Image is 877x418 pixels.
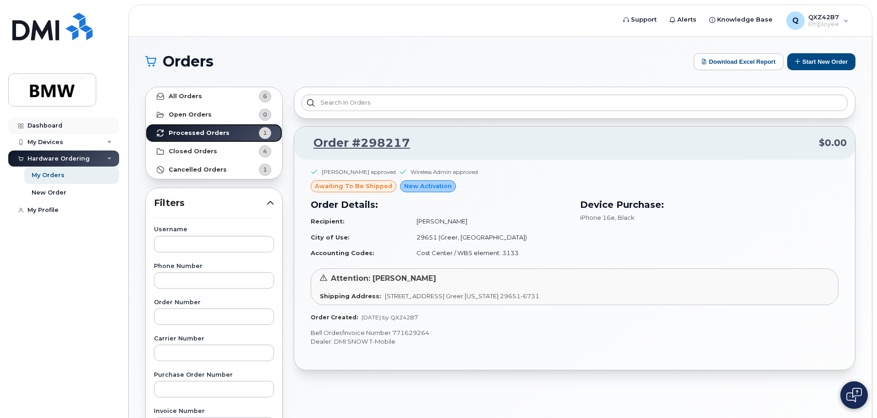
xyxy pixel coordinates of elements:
label: Username [154,227,274,233]
span: awaiting to be shipped [315,182,392,190]
td: 29651 (Greer, [GEOGRAPHIC_DATA]) [408,229,569,245]
span: 1 [263,165,267,174]
label: Phone Number [154,263,274,269]
strong: City of Use: [311,234,350,241]
strong: Cancelled Orders [169,166,227,173]
span: 1 [263,128,267,137]
span: , Black [615,214,635,221]
input: Search in orders [301,95,848,111]
span: New Activation [404,182,452,190]
span: $0.00 [819,136,847,150]
span: Filters [154,196,267,210]
strong: Accounting Codes: [311,249,374,256]
a: Open Orders0 [146,106,282,124]
a: Cancelled Orders1 [146,161,282,179]
span: [DATE] by QXZ42B7 [362,314,418,321]
div: Wireless Admin approved [411,168,478,176]
a: All Orders6 [146,87,282,106]
span: Orders [163,55,214,68]
span: 6 [263,92,267,100]
strong: Closed Orders [169,148,217,155]
p: Bell Order/Invoice Number 771629264 [311,329,839,337]
p: Dealer: DMI SNOW T-Mobile [311,337,839,346]
strong: All Orders [169,93,202,100]
span: 0 [263,110,267,119]
span: 4 [263,147,267,156]
div: [PERSON_NAME] approved [322,168,396,176]
a: Closed Orders4 [146,142,282,161]
strong: Shipping Address: [320,292,381,300]
strong: Open Orders [169,111,212,118]
a: Order #298217 [302,135,410,151]
label: Invoice Number [154,408,274,414]
label: Order Number [154,300,274,306]
label: Purchase Order Number [154,372,274,378]
span: [STREET_ADDRESS] Greer [US_STATE] 29651-6731 [385,292,539,300]
h3: Device Purchase: [580,198,839,212]
td: [PERSON_NAME] [408,213,569,229]
img: Open chat [846,388,862,402]
h3: Order Details: [311,198,569,212]
button: Start New Order [787,53,855,70]
button: Download Excel Report [694,53,784,70]
a: Processed Orders1 [146,124,282,142]
td: Cost Center / WBS element: 3133 [408,245,569,261]
strong: Order Created: [311,314,358,321]
label: Carrier Number [154,336,274,342]
span: iPhone 16e [580,214,615,221]
strong: Processed Orders [169,129,230,137]
strong: Recipient: [311,217,345,225]
span: Attention: [PERSON_NAME] [331,274,436,283]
